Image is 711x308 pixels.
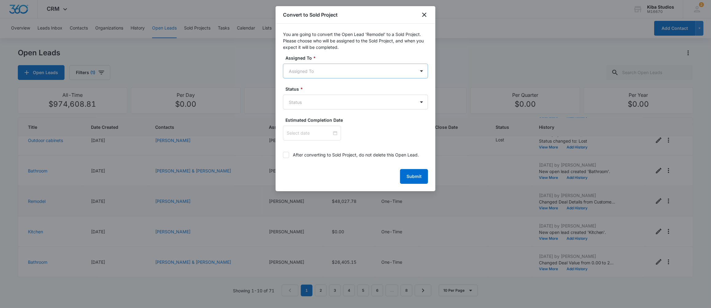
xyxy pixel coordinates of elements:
[400,169,428,184] button: Submit
[421,11,428,18] button: close
[287,130,332,136] input: Select date
[283,152,428,158] label: After converting to Sold Project, do not delete this Open Lead.
[285,117,430,123] label: Estimated Completion Date
[285,86,430,92] label: Status
[283,31,428,50] p: You are going to convert the Open Lead 'Remodel' to a Sold Project. Please choose who will be ass...
[283,11,338,18] h1: Convert to Sold Project
[285,55,430,61] label: Assigned To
